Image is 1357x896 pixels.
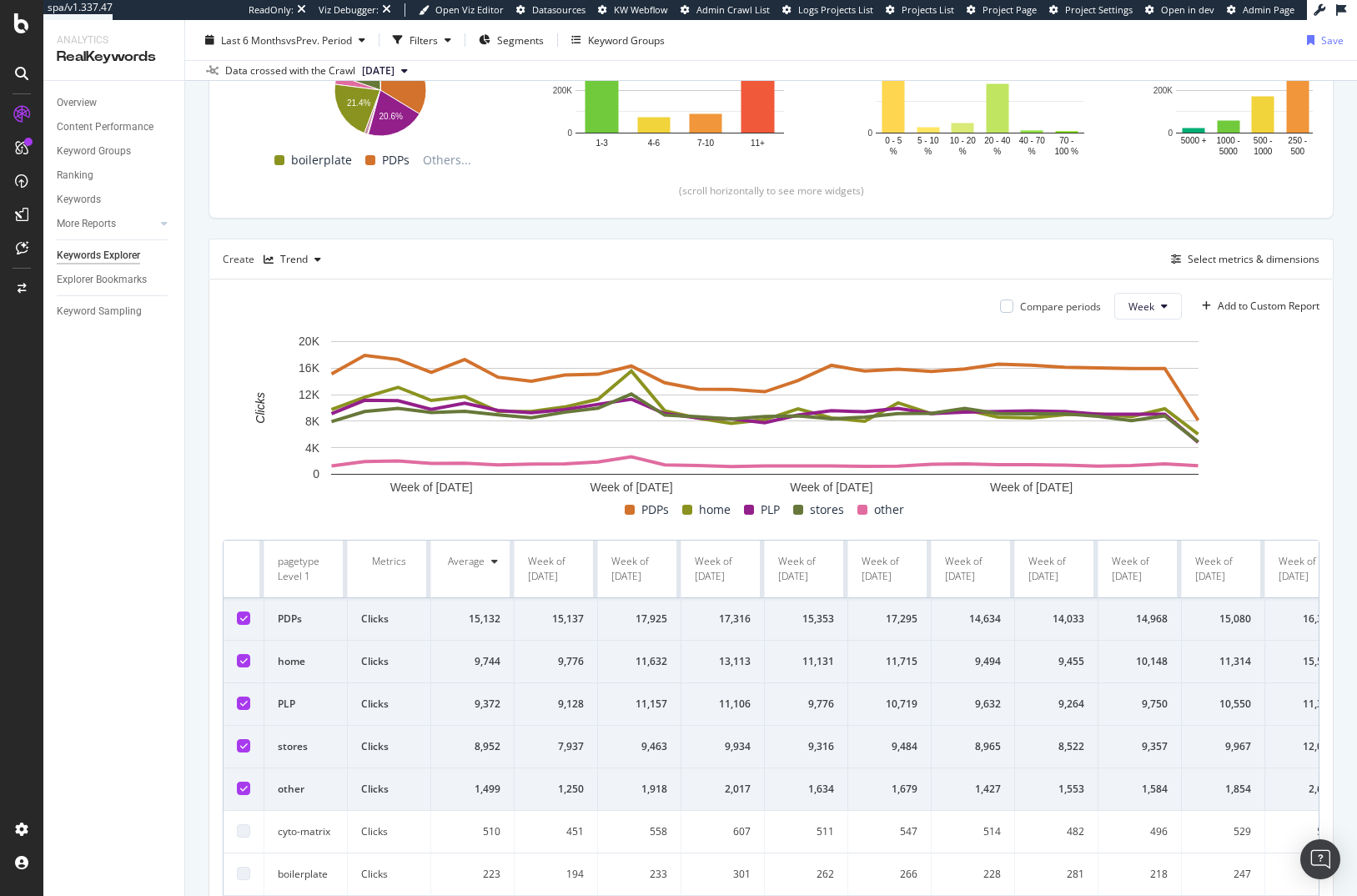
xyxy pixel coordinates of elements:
div: Week of [DATE] [528,554,584,584]
td: PDPs [264,598,348,641]
span: Project Settings [1065,3,1133,16]
a: Admin Crawl List [681,3,770,17]
button: Trend [257,246,328,273]
button: Last 6 MonthsvsPrev. Period [199,27,372,53]
span: Open in dev [1161,3,1214,16]
div: Analytics [57,33,171,48]
text: 1000 [1254,147,1273,156]
text: 0 - 5 [885,136,902,145]
div: 2,017 [695,782,751,797]
div: 11,632 [611,654,667,669]
div: Average [448,554,485,569]
div: Compare periods [1020,300,1101,314]
div: Filters [410,33,438,47]
div: 247 [1195,867,1251,882]
div: Overview [57,94,97,112]
div: 547 [862,824,917,839]
text: Week of [DATE] [590,481,672,494]
a: Project Page [967,3,1037,17]
svg: A chart. [223,333,1307,500]
div: 15,132 [445,612,500,627]
text: 5000 [1219,147,1239,156]
a: Datasources [516,3,586,17]
a: Keywords [57,191,173,209]
td: cyto-matrix [264,811,348,853]
div: 9,967 [1195,739,1251,754]
span: Logs Projects List [798,3,873,16]
button: [DATE] [355,61,415,81]
div: Keywords Explorer [57,247,140,264]
a: Content Performance [57,118,173,136]
div: 11,715 [862,654,917,669]
div: 446 [1279,867,1334,882]
div: 7,937 [528,739,584,754]
div: 9,463 [611,739,667,754]
a: Overview [57,94,173,112]
div: Week of [DATE] [945,554,1001,584]
text: 0 [567,128,572,138]
div: 1,427 [945,782,1001,797]
div: 233 [611,867,667,882]
span: other [874,500,904,520]
div: 17,316 [695,612,751,627]
div: Keyword Groups [588,33,665,47]
text: 1000 - [1217,136,1240,145]
div: 1,634 [778,782,834,797]
text: 20K [299,335,320,349]
a: Open in dev [1145,3,1214,17]
a: Keywords Explorer [57,247,173,264]
text: 0 [867,128,872,138]
div: 1,584 [1112,782,1168,797]
a: Ranking [57,167,173,184]
button: Filters [386,27,458,53]
div: 11,314 [1195,654,1251,669]
text: % [1028,147,1036,156]
button: Select metrics & dimensions [1164,249,1319,269]
button: Segments [472,27,550,53]
div: 1,553 [1028,782,1084,797]
text: 20.6% [379,112,403,121]
div: 9,484 [862,739,917,754]
span: Project Page [983,3,1037,16]
text: 500 [1290,147,1304,156]
div: Open Intercom Messenger [1300,839,1340,879]
text: 4-6 [648,138,661,148]
text: 40 - 70 [1019,136,1046,145]
text: 100 % [1055,147,1078,156]
div: pagetype Level 1 [278,554,334,584]
div: 9,632 [945,697,1001,712]
span: Last 6 Months [221,33,286,47]
span: PDPs [382,150,410,170]
span: Admin Page [1243,3,1294,16]
div: 16,326 [1279,612,1334,627]
text: % [993,147,1001,156]
div: 13,113 [695,654,751,669]
td: Clicks [348,641,431,683]
div: 1,499 [445,782,500,797]
a: Projects List [886,3,954,17]
div: 558 [611,824,667,839]
text: Clicks [254,393,267,424]
text: % [959,147,967,156]
span: Week [1128,300,1154,314]
div: 15,568 [1279,654,1334,669]
div: 482 [1028,824,1084,839]
span: Others... [416,150,478,170]
div: ReadOnly: [249,3,294,17]
div: 9,750 [1112,697,1168,712]
td: Clicks [348,598,431,641]
td: Clicks [348,811,431,853]
div: Data crossed with the Crawl [225,63,355,78]
div: Viz Debugger: [319,3,379,17]
div: 194 [528,867,584,882]
span: vs Prev. Period [286,33,352,47]
text: 16K [299,361,320,375]
span: PDPs [641,500,669,520]
div: 9,316 [778,739,834,754]
div: Week of [DATE] [611,554,667,584]
div: 266 [862,867,917,882]
a: Admin Page [1227,3,1294,17]
div: 17,925 [611,612,667,627]
button: Week [1114,293,1182,320]
text: 12K [299,388,320,401]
